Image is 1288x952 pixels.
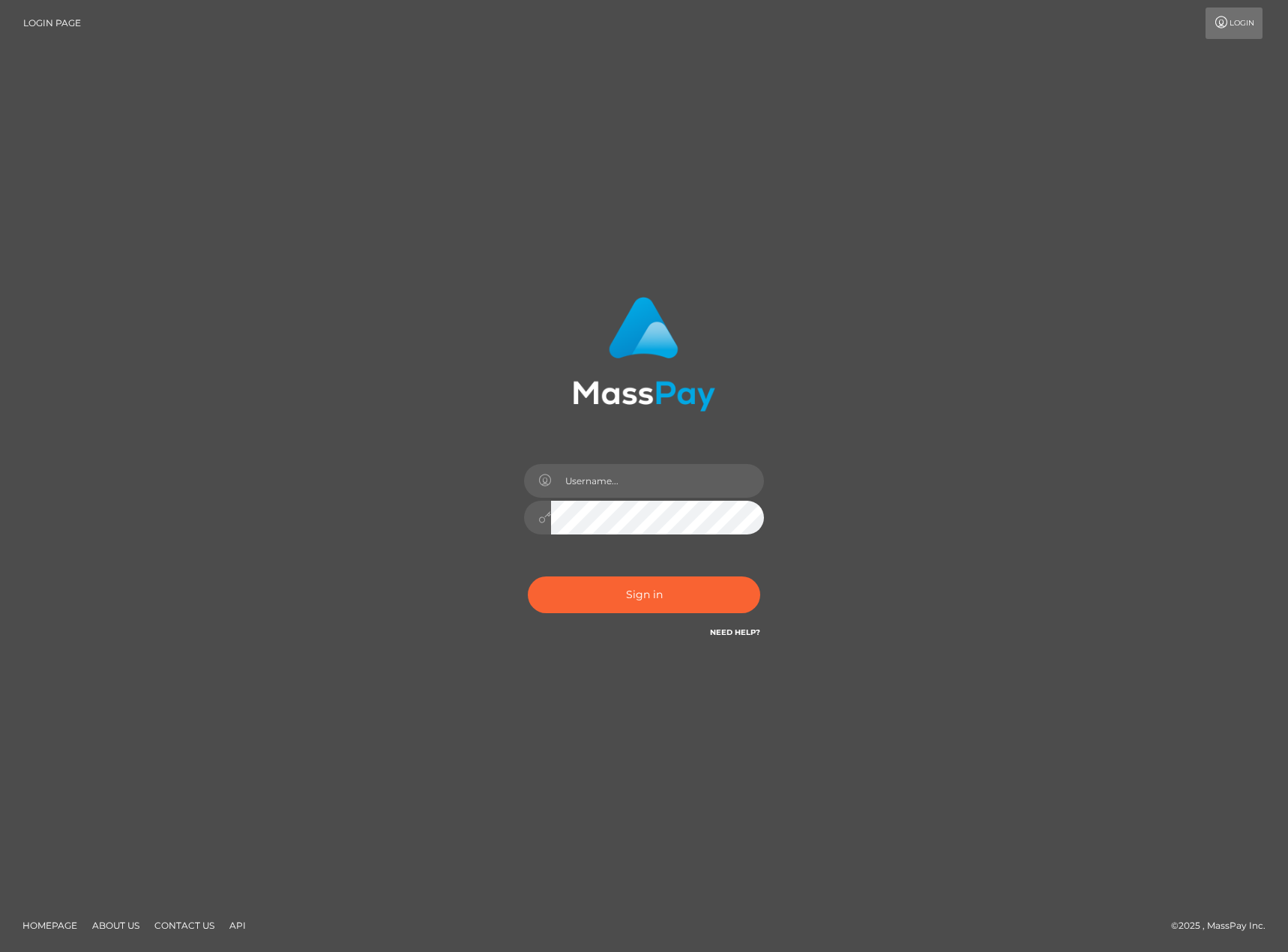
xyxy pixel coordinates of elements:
[16,914,83,937] a: Homepage
[551,464,764,498] input: Username...
[710,627,760,637] a: Need Help?
[23,7,81,39] a: Login Page
[1206,7,1263,39] a: Login
[223,914,252,937] a: API
[148,914,220,937] a: Contact Us
[528,576,760,613] button: Sign in
[86,914,145,937] a: About Us
[1171,918,1277,934] div: © 2025 , MassPay Inc.
[573,297,715,412] img: MassPay Login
